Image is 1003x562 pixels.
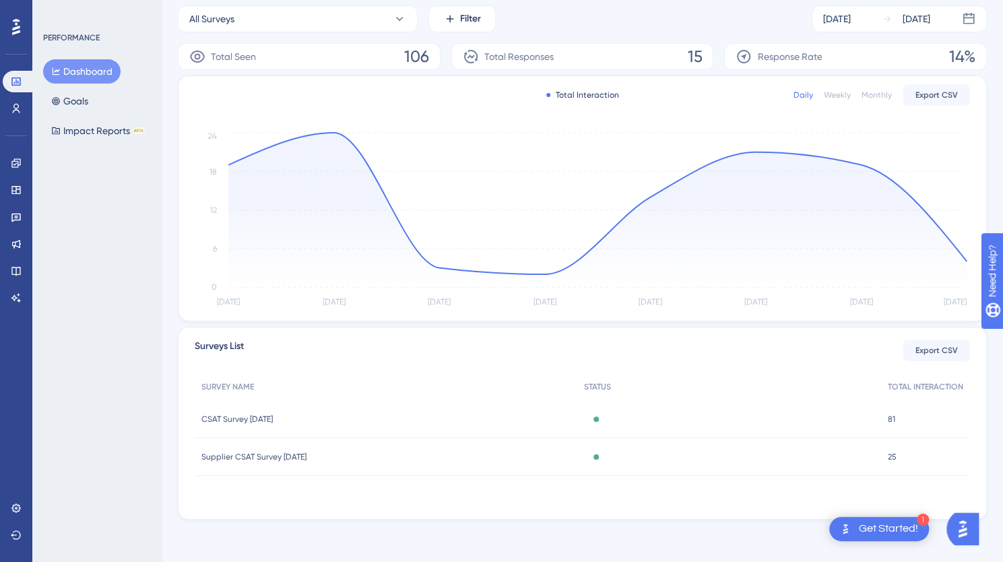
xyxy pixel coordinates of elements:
div: Daily [794,90,813,100]
span: 106 [404,46,429,67]
span: 25 [888,451,897,462]
span: Surveys List [195,338,244,363]
button: All Surveys [178,5,418,32]
div: BETA [133,127,145,134]
button: Export CSV [903,340,970,361]
img: launcher-image-alternative-text [837,521,853,537]
iframe: UserGuiding AI Assistant Launcher [946,509,987,549]
tspan: [DATE] [944,297,967,307]
div: [DATE] [823,11,851,27]
div: Get Started! [859,522,918,536]
span: Export CSV [915,345,958,356]
span: All Surveys [189,11,234,27]
span: STATUS [584,381,611,392]
span: CSAT Survey [DATE] [201,414,273,425]
span: Response Rate [757,49,822,65]
button: Filter [428,5,496,32]
div: [DATE] [903,11,930,27]
div: Open Get Started! checklist, remaining modules: 1 [829,517,929,541]
tspan: [DATE] [428,297,451,307]
button: Dashboard [43,59,121,84]
button: Impact ReportsBETA [43,119,153,143]
span: 81 [888,414,895,425]
span: Total Seen [211,49,256,65]
tspan: [DATE] [533,297,556,307]
button: Goals [43,89,96,113]
span: Need Help? [32,3,84,20]
span: 15 [687,46,702,67]
div: 1 [917,513,929,526]
span: SURVEY NAME [201,381,254,392]
tspan: 24 [208,131,217,141]
tspan: 18 [209,167,217,177]
tspan: [DATE] [217,297,240,307]
div: Total Interaction [546,90,619,100]
div: Weekly [824,90,851,100]
tspan: [DATE] [323,297,346,307]
span: TOTAL INTERACTION [888,381,963,392]
tspan: [DATE] [744,297,767,307]
tspan: [DATE] [849,297,872,307]
span: Supplier CSAT Survey [DATE] [201,451,306,462]
tspan: 0 [212,282,217,292]
span: Filter [460,11,481,27]
div: Monthly [862,90,892,100]
tspan: 6 [213,244,217,253]
span: 14% [949,46,975,67]
div: PERFORMANCE [43,32,100,43]
span: Total Responses [484,49,554,65]
tspan: 12 [210,206,217,215]
span: Export CSV [915,90,958,100]
tspan: [DATE] [639,297,661,307]
button: Export CSV [903,84,970,106]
